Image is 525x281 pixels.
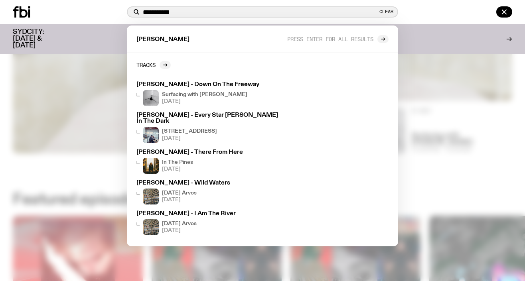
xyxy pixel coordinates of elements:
h4: In The Pines [162,160,193,165]
span: [DATE] [162,136,217,141]
img: Pat sits at a dining table with his profile facing the camera. Rhea sits to his left facing the c... [143,127,159,143]
a: [PERSON_NAME] - Every Star [PERSON_NAME] In The DarkPat sits at a dining table with his profile f... [133,109,286,146]
img: A corner shot of the fbi music library [143,189,159,204]
a: [PERSON_NAME] - I Am The RiverA corner shot of the fbi music library[DATE] Arvos[DATE] [133,208,286,238]
h4: Surfacing with [PERSON_NAME] [162,92,247,97]
a: [PERSON_NAME] - Down On The FreewaySurfacing with [PERSON_NAME][DATE] [133,79,286,109]
h3: SYDCITY: [DATE] & [DATE] [13,29,64,49]
span: [DATE] [162,167,193,172]
h4: [DATE] Arvos [162,221,197,226]
span: [PERSON_NAME] [136,37,189,43]
span: [DATE] [162,99,247,104]
img: A corner shot of the fbi music library [143,219,159,235]
h3: [PERSON_NAME] - Every Star [PERSON_NAME] In The Dark [136,112,283,124]
h3: [PERSON_NAME] - I Am The River [136,211,283,217]
h3: [PERSON_NAME] - Down On The Freeway [136,82,283,88]
span: [DATE] [162,197,197,202]
h2: Tracks [136,62,156,68]
a: Tracks [136,61,171,69]
span: [DATE] [162,228,197,233]
h4: [STREET_ADDRESS] [162,129,217,134]
span: Press enter for all results [287,36,373,42]
a: [PERSON_NAME] - There From HereIn The Pines[DATE] [133,146,286,177]
h3: [PERSON_NAME] - Wild Waters [136,180,283,186]
h4: [DATE] Arvos [162,191,197,196]
a: [PERSON_NAME] - Wild WatersA corner shot of the fbi music library[DATE] Arvos[DATE] [133,177,286,208]
h3: [PERSON_NAME] - There From Here [136,149,283,155]
button: Clear [379,10,393,14]
a: Press enter for all results [287,35,389,43]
